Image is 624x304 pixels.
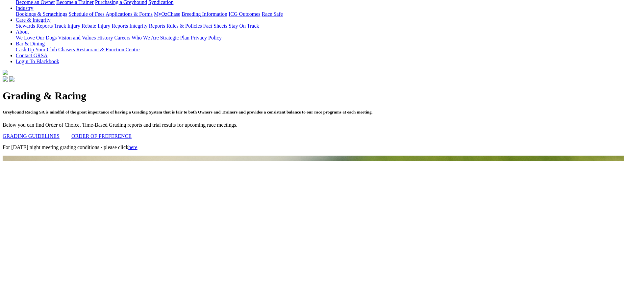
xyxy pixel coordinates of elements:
[16,23,621,29] div: Care & Integrity
[58,35,96,40] a: Vision and Values
[3,144,137,150] span: For [DATE] night meeting grading conditions - please click
[3,110,621,115] h5: Greyhound Racing SA is mindful of the great importance of having a Grading System that is fair to...
[16,47,57,52] a: Cash Up Your Club
[229,11,260,17] a: ICG Outcomes
[182,11,227,17] a: Breeding Information
[16,11,67,17] a: Bookings & Scratchings
[129,23,165,29] a: Integrity Reports
[132,35,159,40] a: Who We Are
[16,5,33,11] a: Industry
[154,11,180,17] a: MyOzChase
[3,70,8,75] img: logo-grsa-white.png
[262,11,283,17] a: Race Safe
[160,35,189,40] a: Strategic Plan
[16,11,621,17] div: Industry
[166,23,202,29] a: Rules & Policies
[16,17,51,23] a: Care & Integrity
[97,23,128,29] a: Injury Reports
[16,23,53,29] a: Stewards Reports
[3,122,621,128] p: Below you can find Order of Choice, Time-Based Grading reports and trial results for upcoming rac...
[114,35,130,40] a: Careers
[16,29,29,35] a: About
[97,35,113,40] a: History
[106,11,153,17] a: Applications & Forms
[9,76,14,82] img: twitter.svg
[3,133,60,139] a: GRADING GUIDELINES
[16,35,57,40] a: We Love Our Dogs
[16,59,59,64] a: Login To Blackbook
[16,35,621,41] div: About
[71,133,132,139] a: ORDER OF PREFERENCE
[68,11,104,17] a: Schedule of Fees
[54,23,96,29] a: Track Injury Rebate
[128,144,137,150] a: here
[3,90,621,102] h1: Grading & Racing
[16,53,47,58] a: Contact GRSA
[203,23,227,29] a: Fact Sheets
[58,47,139,52] a: Chasers Restaurant & Function Centre
[16,47,621,53] div: Bar & Dining
[16,41,45,46] a: Bar & Dining
[229,23,259,29] a: Stay On Track
[3,76,8,82] img: facebook.svg
[191,35,222,40] a: Privacy Policy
